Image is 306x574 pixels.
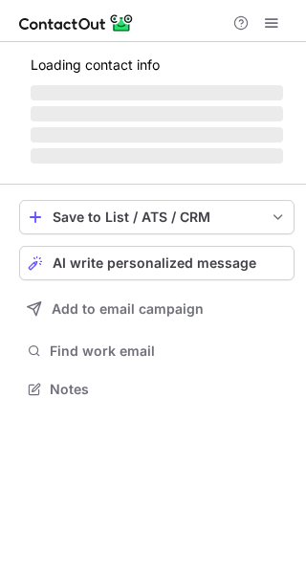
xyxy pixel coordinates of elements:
span: Find work email [50,342,287,360]
span: Notes [50,381,287,398]
button: save-profile-one-click [19,200,295,234]
span: AI write personalized message [53,255,256,271]
span: ‌ [31,106,283,121]
p: Loading contact info [31,57,283,73]
button: Notes [19,376,295,403]
span: ‌ [31,85,283,100]
span: ‌ [31,127,283,143]
span: Add to email campaign [52,301,204,317]
button: AI write personalized message [19,246,295,280]
span: ‌ [31,148,283,164]
button: Add to email campaign [19,292,295,326]
img: ContactOut v5.3.10 [19,11,134,34]
button: Find work email [19,338,295,364]
div: Save to List / ATS / CRM [53,210,261,225]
